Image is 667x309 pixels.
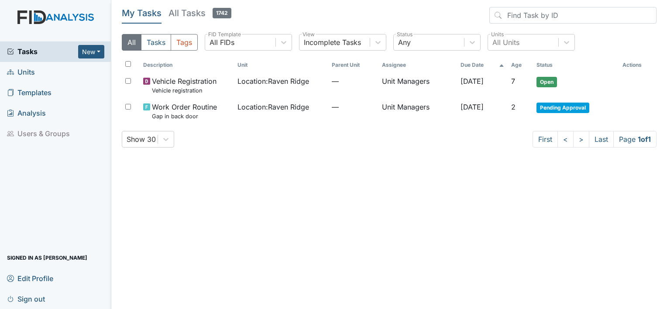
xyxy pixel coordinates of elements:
[171,34,198,51] button: Tags
[508,58,533,72] th: Toggle SortBy
[7,106,46,120] span: Analysis
[210,37,234,48] div: All FIDs
[328,58,378,72] th: Toggle SortBy
[168,7,231,19] h5: All Tasks
[638,135,651,144] strong: 1 of 1
[125,61,131,67] input: Toggle All Rows Selected
[613,131,657,148] span: Page
[127,134,156,144] div: Show 30
[533,58,619,72] th: Toggle SortBy
[511,103,516,111] span: 2
[152,112,217,120] small: Gap in back door
[533,131,558,148] a: First
[304,37,361,48] div: Incomplete Tasks
[7,292,45,306] span: Sign out
[378,72,457,98] td: Unit Managers
[332,76,375,86] span: —
[237,76,309,86] span: Location : Raven Ridge
[398,37,411,48] div: Any
[378,58,457,72] th: Assignee
[7,271,53,285] span: Edit Profile
[122,34,141,51] button: All
[7,65,35,79] span: Units
[489,7,657,24] input: Find Task by ID
[557,131,574,148] a: <
[461,77,484,86] span: [DATE]
[457,58,508,72] th: Toggle SortBy
[122,7,162,19] h5: My Tasks
[141,34,171,51] button: Tasks
[7,251,87,264] span: Signed in as [PERSON_NAME]
[7,46,78,57] a: Tasks
[533,131,657,148] nav: task-pagination
[7,86,52,100] span: Templates
[492,37,519,48] div: All Units
[573,131,589,148] a: >
[619,58,657,72] th: Actions
[152,86,217,95] small: Vehicle registration
[234,58,328,72] th: Toggle SortBy
[461,103,484,111] span: [DATE]
[140,58,234,72] th: Toggle SortBy
[152,76,217,95] span: Vehicle Registration Vehicle registration
[237,102,309,112] span: Location : Raven Ridge
[536,77,557,87] span: Open
[122,34,198,51] div: Type filter
[213,8,231,18] span: 1742
[78,45,104,58] button: New
[536,103,589,113] span: Pending Approval
[511,77,515,86] span: 7
[378,98,457,124] td: Unit Managers
[589,131,614,148] a: Last
[152,102,217,120] span: Work Order Routine Gap in back door
[332,102,375,112] span: —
